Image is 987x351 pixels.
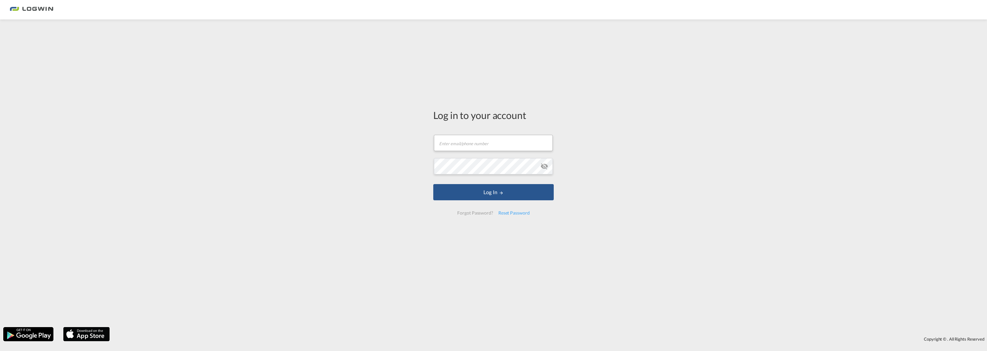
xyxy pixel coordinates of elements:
img: bc73a0e0d8c111efacd525e4c8ad7d32.png [10,3,53,17]
div: Copyright © . All Rights Reserved [113,333,987,345]
img: apple.png [62,326,110,342]
div: Log in to your account [433,108,554,122]
md-icon: icon-eye-off [540,162,548,170]
input: Enter email/phone number [434,135,553,151]
button: LOGIN [433,184,554,200]
img: google.png [3,326,54,342]
div: Forgot Password? [455,207,495,219]
div: Reset Password [496,207,532,219]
